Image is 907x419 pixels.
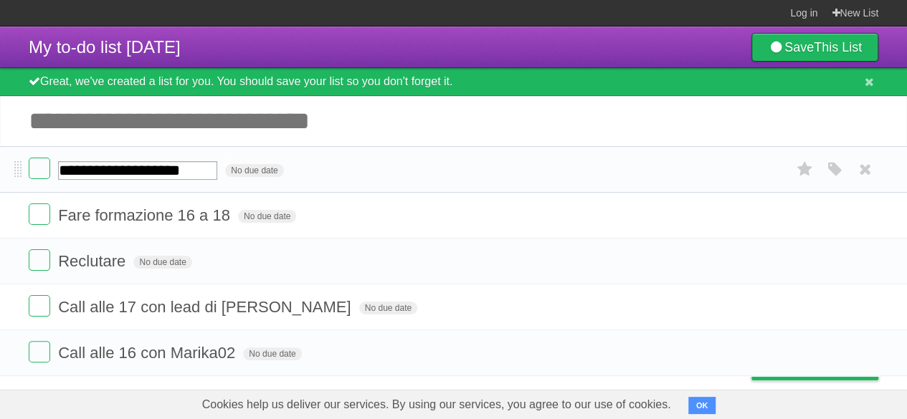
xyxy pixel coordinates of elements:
[225,164,283,177] span: No due date
[243,347,301,360] span: No due date
[791,158,818,181] label: Star task
[688,397,716,414] button: OK
[814,40,862,54] b: This List
[29,37,181,57] span: My to-do list [DATE]
[751,33,878,62] a: SaveThis List
[58,206,234,224] span: Fare formazione 16 a 18
[238,210,296,223] span: No due date
[29,158,50,179] label: Done
[29,295,50,317] label: Done
[29,341,50,362] label: Done
[58,344,239,362] span: Call alle 16 con Marika02
[133,256,191,269] span: No due date
[782,355,871,380] span: Buy me a coffee
[58,252,129,270] span: Reclutare
[359,302,417,314] span: No due date
[29,249,50,271] label: Done
[29,203,50,225] label: Done
[58,298,354,316] span: Call alle 17 con lead di [PERSON_NAME]
[188,390,685,419] span: Cookies help us deliver our services. By using our services, you agree to our use of cookies.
